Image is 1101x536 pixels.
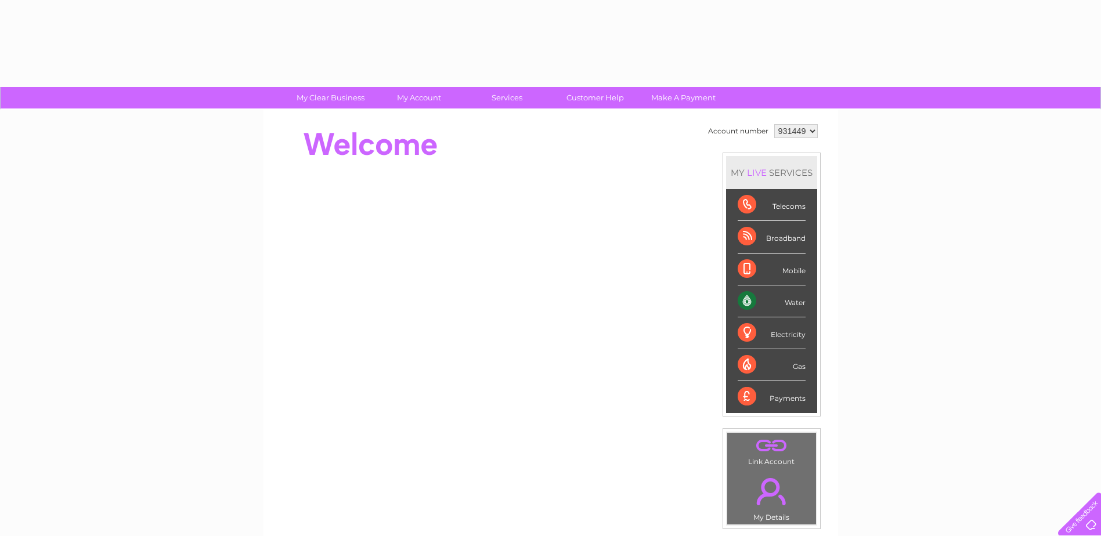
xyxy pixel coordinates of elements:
[730,471,813,512] a: .
[459,87,555,108] a: Services
[745,167,769,178] div: LIVE
[738,349,806,381] div: Gas
[636,87,731,108] a: Make A Payment
[705,121,771,141] td: Account number
[726,156,817,189] div: MY SERVICES
[283,87,378,108] a: My Clear Business
[738,221,806,253] div: Broadband
[727,468,817,525] td: My Details
[738,381,806,412] div: Payments
[738,317,806,349] div: Electricity
[730,436,813,456] a: .
[547,87,643,108] a: Customer Help
[727,432,817,469] td: Link Account
[371,87,467,108] a: My Account
[738,189,806,221] div: Telecoms
[738,253,806,285] div: Mobile
[738,285,806,317] div: Water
